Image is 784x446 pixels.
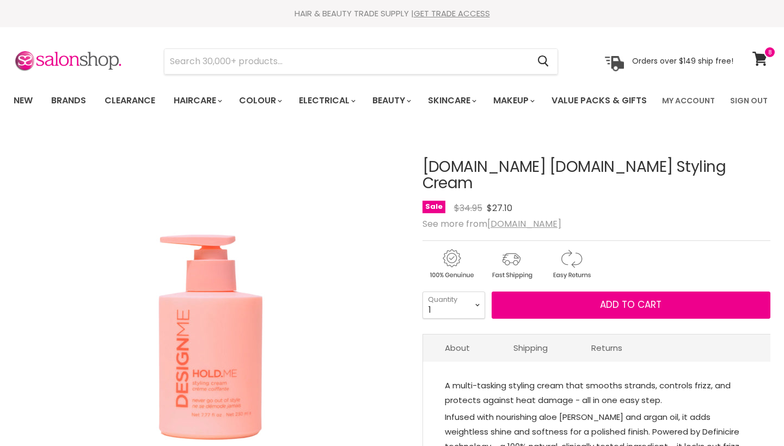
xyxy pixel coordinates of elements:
a: Beauty [364,89,418,112]
select: Quantity [422,292,485,319]
a: Shipping [492,334,569,361]
a: Brands [43,89,94,112]
span: A multi-tasking styling cream that smooths strands, controls frizz, and protects against heat dam... [445,380,731,406]
ul: Main menu [5,85,656,116]
a: Value Packs & Gifts [543,89,655,112]
a: Electrical [291,89,362,112]
img: genuine.gif [422,247,480,281]
a: About [423,334,492,361]
p: Orders over $149 ship free! [632,56,733,66]
a: [DOMAIN_NAME] [487,218,561,230]
a: Sign Out [724,89,774,112]
button: Add to cart [492,292,770,319]
span: $34.95 [454,202,482,214]
a: Clearance [96,89,163,112]
a: New [5,89,41,112]
img: shipping.gif [482,247,540,281]
a: GET TRADE ACCESS [414,8,490,19]
a: Skincare [420,89,483,112]
form: Product [164,48,558,75]
a: Colour [231,89,289,112]
a: My Account [656,89,721,112]
a: Makeup [485,89,541,112]
span: See more from [422,218,561,230]
button: Search [529,49,558,74]
a: Haircare [166,89,229,112]
span: Sale [422,201,445,213]
h1: [DOMAIN_NAME] [DOMAIN_NAME] Styling Cream [422,159,770,193]
span: $27.10 [487,202,512,214]
img: returns.gif [542,247,600,281]
a: Returns [569,334,644,361]
span: Add to cart [600,298,661,311]
input: Search [164,49,529,74]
